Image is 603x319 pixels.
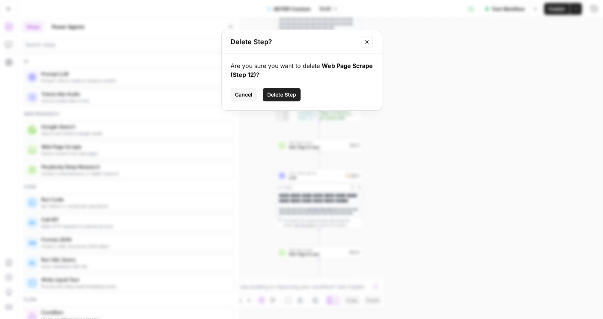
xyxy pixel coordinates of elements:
[235,91,252,98] span: Cancel
[231,37,357,47] h2: Delete Step?
[231,61,373,79] div: Are you sure you want to delete ?
[267,91,296,98] span: Delete Step
[263,88,301,101] button: Delete Step
[231,88,257,101] button: Cancel
[361,36,373,48] button: Close modal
